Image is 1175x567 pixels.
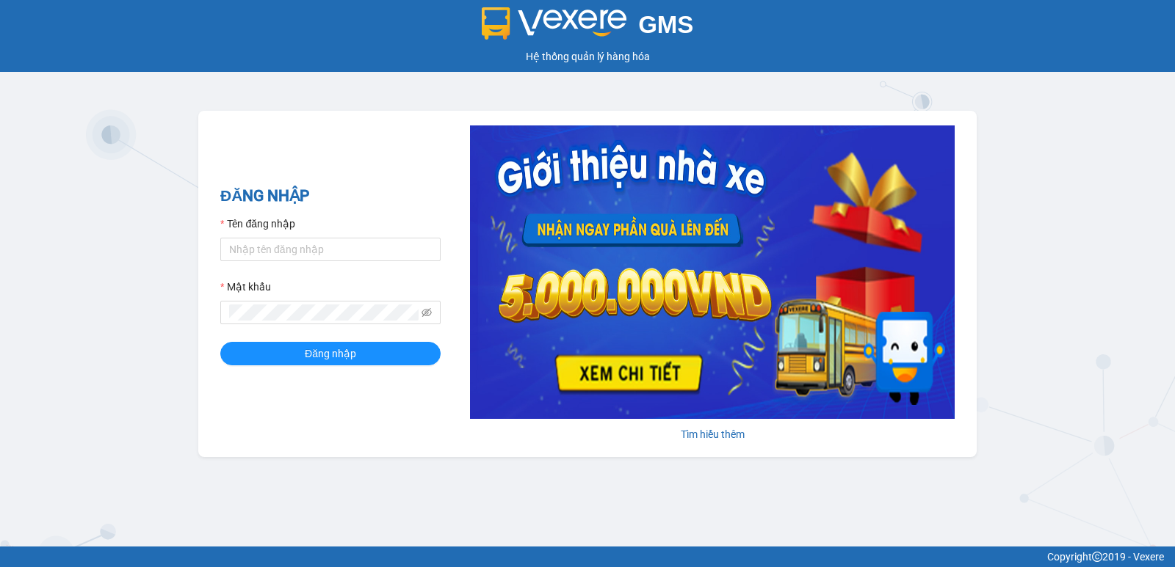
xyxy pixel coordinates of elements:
input: Mật khẩu [229,304,419,321]
span: eye-invisible [422,307,432,318]
div: Copyright 2019 - Vexere [11,549,1164,565]
span: Đăng nhập [305,345,356,362]
div: Hệ thống quản lý hàng hóa [4,48,1171,65]
a: GMS [482,22,694,34]
div: Tìm hiểu thêm [470,426,955,442]
h2: ĐĂNG NHẬP [220,184,441,208]
span: copyright [1092,552,1102,562]
label: Tên đăng nhập [220,216,295,232]
button: Đăng nhập [220,342,441,365]
label: Mật khẩu [220,279,271,295]
span: GMS [638,11,693,38]
input: Tên đăng nhập [220,238,441,261]
img: banner-0 [470,125,955,419]
img: logo 2 [482,7,627,40]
